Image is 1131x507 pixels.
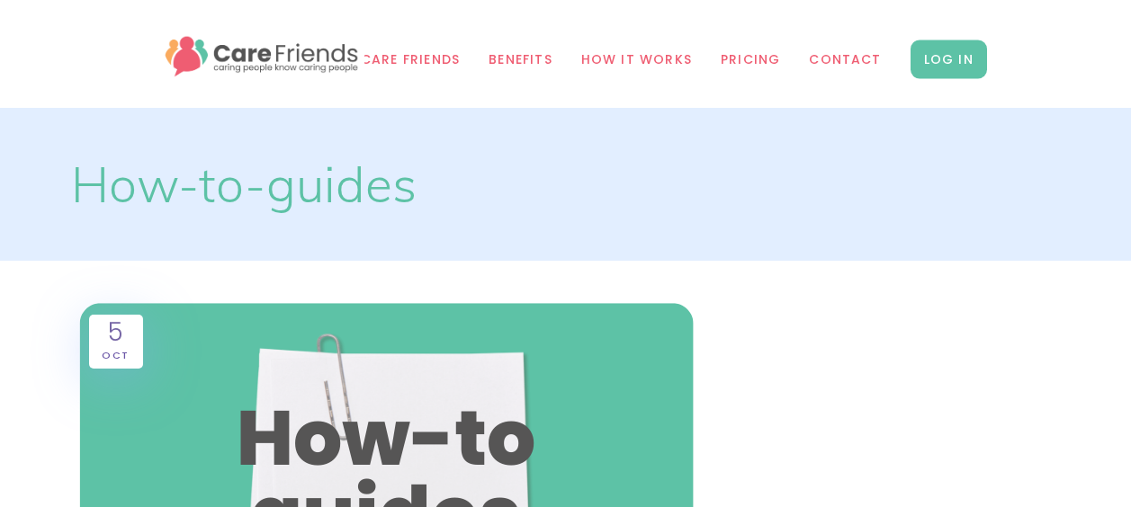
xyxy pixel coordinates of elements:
[809,49,881,70] span: Contact
[489,49,552,70] span: Benefits
[721,49,780,70] span: Pricing
[324,49,460,70] span: Why Care Friends
[581,49,692,70] span: How it works
[911,40,987,79] span: LOG IN
[93,351,139,360] div: Oct
[93,315,139,351] div: 5
[71,156,1061,214] h2: How-to-guides
[93,315,139,360] a: 5 Oct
